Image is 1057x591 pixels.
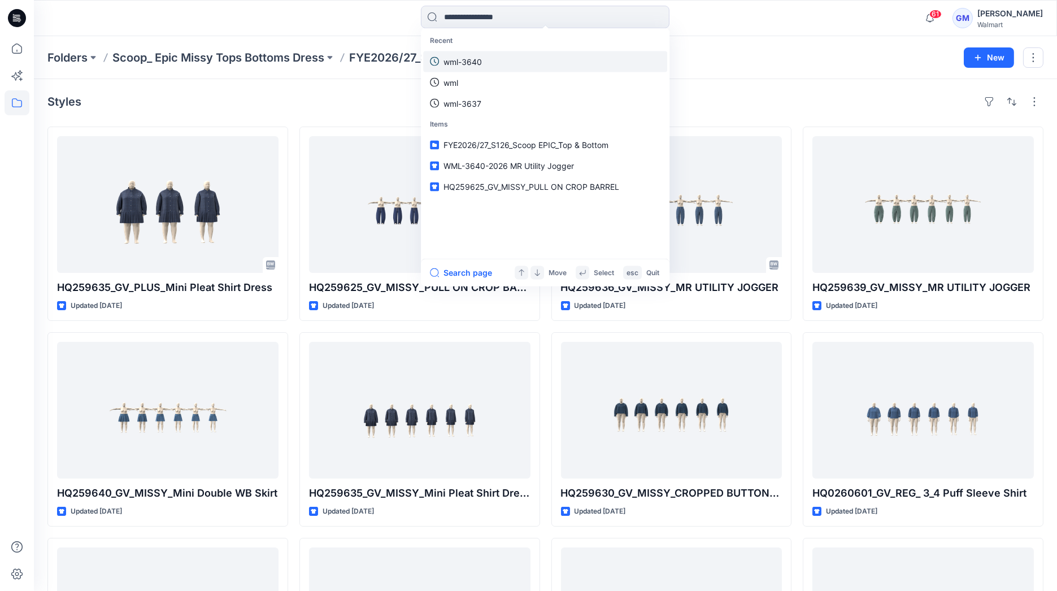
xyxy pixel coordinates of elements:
[349,50,590,66] p: FYE2026/27_S126_Scoop EPIC_Top & Bottom
[423,114,667,134] p: Items
[826,300,877,312] p: Updated [DATE]
[812,342,1034,479] a: HQ0260601_GV_REG_ 3_4 Puff Sleeve Shirt
[423,31,667,51] p: Recent
[47,95,81,108] h4: Styles
[423,72,667,93] a: wml
[323,506,374,518] p: Updated [DATE]
[423,134,667,155] a: FYE2026/27_S126_Scoop EPIC_Top & Bottom
[575,300,626,312] p: Updated [DATE]
[812,136,1034,273] a: HQ259639_GV_MISSY_MR UTILITY JOGGER
[423,176,667,197] a: HQ259625_GV_MISSY_PULL ON CROP BARREL
[430,266,492,280] button: Search page
[443,55,482,67] p: wml-3640
[812,485,1034,501] p: HQ0260601_GV_REG_ 3_4 Puff Sleeve Shirt
[443,182,619,192] span: HQ259625_GV_MISSY_PULL ON CROP BARREL
[47,50,88,66] a: Folders
[309,342,530,479] a: HQ259635_GV_MISSY_Mini Pleat Shirt Dress
[309,280,530,295] p: HQ259625_GV_MISSY_PULL ON CROP BARREL
[561,342,782,479] a: HQ259630_GV_MISSY_CROPPED BUTTON DOWN
[423,51,667,72] a: wml-3640
[443,161,574,171] span: WML-3640-2026 MR Utility Jogger
[443,97,481,109] p: wml-3637
[826,506,877,518] p: Updated [DATE]
[929,10,942,19] span: 61
[57,136,279,273] a: HQ259635_GV_PLUS_Mini Pleat Shirt Dress
[57,280,279,295] p: HQ259635_GV_PLUS_Mini Pleat Shirt Dress
[57,342,279,479] a: HQ259640_GV_MISSY_Mini Double WB Skirt
[646,267,659,279] p: Quit
[561,136,782,273] a: HQ259636_GV_MISSY_MR UTILITY JOGGER
[112,50,324,66] a: Scoop_ Epic Missy Tops Bottoms Dress
[627,267,638,279] p: esc
[964,47,1014,68] button: New
[57,485,279,501] p: HQ259640_GV_MISSY_Mini Double WB Skirt
[423,155,667,176] a: WML-3640-2026 MR Utility Jogger
[71,506,122,518] p: Updated [DATE]
[952,8,973,28] div: GM
[561,485,782,501] p: HQ259630_GV_MISSY_CROPPED BUTTON DOWN
[977,7,1043,20] div: [PERSON_NAME]
[549,267,567,279] p: Move
[323,300,374,312] p: Updated [DATE]
[561,280,782,295] p: HQ259636_GV_MISSY_MR UTILITY JOGGER
[309,136,530,273] a: HQ259625_GV_MISSY_PULL ON CROP BARREL
[71,300,122,312] p: Updated [DATE]
[443,76,458,88] p: wml
[812,280,1034,295] p: HQ259639_GV_MISSY_MR UTILITY JOGGER
[575,506,626,518] p: Updated [DATE]
[309,485,530,501] p: HQ259635_GV_MISSY_Mini Pleat Shirt Dress
[594,267,614,279] p: Select
[443,140,608,150] span: FYE2026/27_S126_Scoop EPIC_Top & Bottom
[977,20,1043,29] div: Walmart
[423,93,667,114] a: wml-3637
